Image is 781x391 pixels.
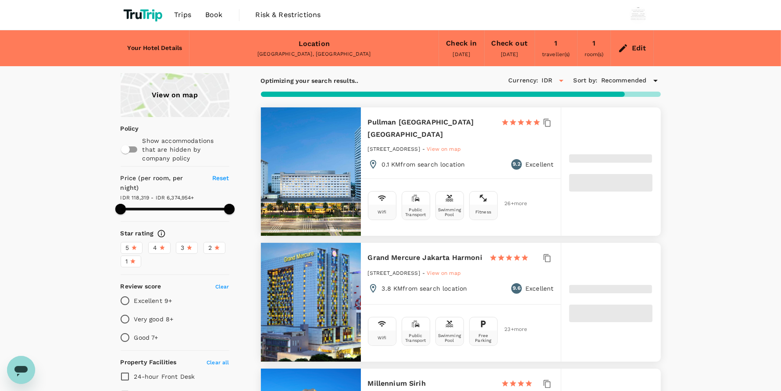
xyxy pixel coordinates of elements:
[196,50,432,59] div: [GEOGRAPHIC_DATA], [GEOGRAPHIC_DATA]
[574,76,598,85] h6: Sort by :
[121,124,126,133] p: Policy
[378,210,387,214] div: Wifi
[453,51,471,57] span: [DATE]
[542,51,570,57] span: traveller(s)
[382,160,465,169] p: 0.1 KM from search location
[378,335,387,340] div: Wifi
[632,42,646,54] div: Edit
[505,327,518,332] span: 23 + more
[121,195,194,201] span: IDR 118,319 - IDR 6,374,954+
[427,145,461,152] a: View on map
[126,257,128,266] span: 1
[121,358,177,367] h6: Property Facilities
[446,37,477,50] div: Check in
[134,315,174,323] p: Very good 8+
[121,174,202,193] h6: Price (per room, per night)
[492,37,528,50] div: Check out
[438,333,462,343] div: Swimming Pool
[508,76,538,85] h6: Currency :
[513,284,520,293] span: 9.6
[475,210,491,214] div: Fitness
[7,356,35,384] iframe: Button to launch messaging window
[438,207,462,217] div: Swimming Pool
[525,160,553,169] p: Excellent
[505,201,518,206] span: 26 + more
[121,5,168,25] img: TruTrip logo
[501,51,518,57] span: [DATE]
[554,37,557,50] div: 1
[121,73,229,117] a: View on map
[404,207,428,217] div: Public Transport
[134,333,158,342] p: Good 7+
[601,76,647,85] span: Recommended
[174,10,191,20] span: Trips
[134,296,172,305] p: Excellent 9+
[207,359,229,366] span: Clear all
[299,38,330,50] div: Location
[629,6,647,24] img: Wisnu Wiranata
[126,243,129,252] span: 5
[368,116,494,141] h6: Pullman [GEOGRAPHIC_DATA] [GEOGRAPHIC_DATA]
[585,51,603,57] span: room(s)
[471,333,496,343] div: Free Parking
[181,243,185,252] span: 3
[368,252,482,264] h6: Grand Mercure Jakarta Harmoni
[382,284,467,293] p: 3.8 KM from search location
[143,136,228,163] p: Show accommodations that are hidden by company policy
[205,10,223,20] span: Book
[422,146,427,152] span: -
[215,284,229,290] span: Clear
[261,76,359,85] p: Optimizing your search results..
[513,160,520,169] span: 9.2
[525,284,553,293] p: Excellent
[555,75,567,87] button: Open
[592,37,596,50] div: 1
[121,229,154,238] h6: Star rating
[209,243,212,252] span: 2
[212,174,229,181] span: Reset
[256,10,321,20] span: Risk & Restrictions
[157,229,166,238] svg: Star ratings are awarded to properties to represent the quality of services, facilities, and amen...
[121,282,161,291] h6: Review score
[422,270,427,276] span: -
[404,333,428,343] div: Public Transport
[368,270,420,276] span: [STREET_ADDRESS]
[427,269,461,276] a: View on map
[128,43,182,53] h6: Your Hotel Details
[368,146,420,152] span: [STREET_ADDRESS]
[427,270,461,276] span: View on map
[153,243,157,252] span: 4
[134,373,195,380] span: 24-hour Front Desk
[427,146,461,152] span: View on map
